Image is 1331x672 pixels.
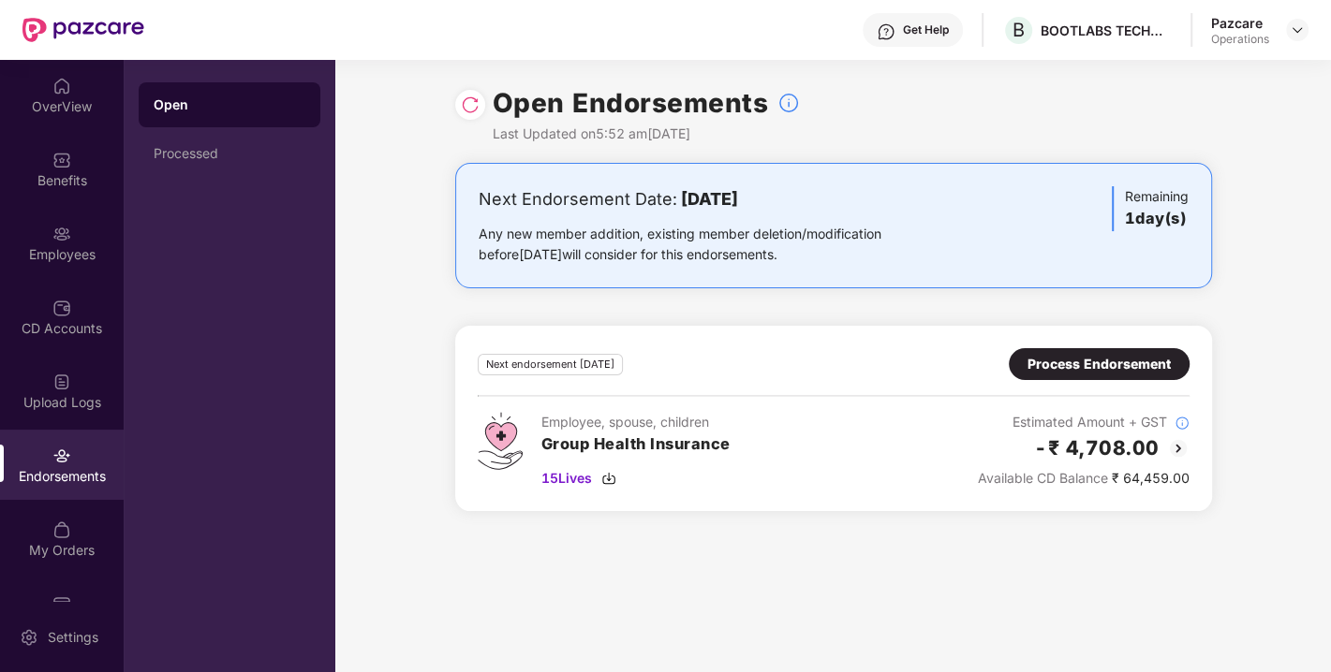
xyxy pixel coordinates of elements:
[777,92,800,114] img: svg+xml;base64,PHN2ZyBpZD0iSW5mb18tXzMyeDMyIiBkYXRhLW5hbWU9IkluZm8gLSAzMngzMiIgeG1sbnM9Imh0dHA6Ly...
[1125,207,1189,231] h3: 1 day(s)
[1112,186,1189,231] div: Remaining
[42,628,104,647] div: Settings
[22,18,144,42] img: New Pazcare Logo
[1013,19,1025,41] span: B
[903,22,949,37] div: Get Help
[493,82,769,124] h1: Open Endorsements
[1034,432,1160,463] h2: -₹ 4,708.00
[1041,22,1172,39] div: BOOTLABS TECHNOLOGIES PRIVATE LIMITED
[1028,354,1171,374] div: Process Endorsement
[52,77,71,95] img: svg+xml;base64,PHN2ZyBpZD0iSG9tZSIgeG1sbnM9Imh0dHA6Ly93d3cudzMub3JnLzIwMDAvc3ZnIiB3aWR0aD0iMjAiIG...
[877,22,895,41] img: svg+xml;base64,PHN2ZyBpZD0iSGVscC0zMngzMiIgeG1sbnM9Imh0dHA6Ly93d3cudzMub3JnLzIwMDAvc3ZnIiB3aWR0aD...
[154,146,305,161] div: Processed
[52,594,71,613] img: svg+xml;base64,PHN2ZyBpZD0iUGF6Y2FyZCIgeG1sbnM9Imh0dHA6Ly93d3cudzMub3JnLzIwMDAvc3ZnIiB3aWR0aD0iMj...
[478,354,623,375] div: Next endorsement [DATE]
[52,446,71,465] img: svg+xml;base64,PHN2ZyBpZD0iRW5kb3JzZW1lbnRzIiB4bWxucz0iaHR0cDovL3d3dy53My5vcmcvMjAwMC9zdmciIHdpZH...
[52,520,71,539] img: svg+xml;base64,PHN2ZyBpZD0iTXlfT3JkZXJzIiBkYXRhLW5hbWU9Ik15IE9yZGVycyIgeG1sbnM9Imh0dHA6Ly93d3cudz...
[52,299,71,317] img: svg+xml;base64,PHN2ZyBpZD0iQ0RfQWNjb3VudHMiIGRhdGEtbmFtZT0iQ0QgQWNjb3VudHMiIHhtbG5zPSJodHRwOi8vd3...
[479,186,940,212] div: Next Endorsement Date:
[681,189,738,209] b: [DATE]
[541,412,731,432] div: Employee, spouse, children
[493,124,801,144] div: Last Updated on 5:52 am[DATE]
[1167,437,1190,460] img: svg+xml;base64,PHN2ZyBpZD0iQmFjay0yMHgyMCIgeG1sbnM9Imh0dHA6Ly93d3cudzMub3JnLzIwMDAvc3ZnIiB3aWR0aD...
[601,471,616,486] img: svg+xml;base64,PHN2ZyBpZD0iRG93bmxvYWQtMzJ4MzIiIHhtbG5zPSJodHRwOi8vd3d3LnczLm9yZy8yMDAwL3N2ZyIgd2...
[541,468,592,489] span: 15 Lives
[1211,32,1269,47] div: Operations
[52,151,71,169] img: svg+xml;base64,PHN2ZyBpZD0iQmVuZWZpdHMiIHhtbG5zPSJodHRwOi8vd3d3LnczLm9yZy8yMDAwL3N2ZyIgd2lkdGg9Ij...
[978,470,1108,486] span: Available CD Balance
[1175,416,1190,431] img: svg+xml;base64,PHN2ZyBpZD0iSW5mb18tXzMyeDMyIiBkYXRhLW5hbWU9IkluZm8gLSAzMngzMiIgeG1sbnM9Imh0dHA6Ly...
[1290,22,1305,37] img: svg+xml;base64,PHN2ZyBpZD0iRHJvcGRvd24tMzJ4MzIiIHhtbG5zPSJodHRwOi8vd3d3LnczLm9yZy8yMDAwL3N2ZyIgd2...
[1211,14,1269,32] div: Pazcare
[478,412,523,470] img: svg+xml;base64,PHN2ZyB4bWxucz0iaHR0cDovL3d3dy53My5vcmcvMjAwMC9zdmciIHdpZHRoPSI0Ny43MTQiIGhlaWdodD...
[461,95,480,114] img: svg+xml;base64,PHN2ZyBpZD0iUmVsb2FkLTMyeDMyIiB4bWxucz0iaHR0cDovL3d3dy53My5vcmcvMjAwMC9zdmciIHdpZH...
[52,373,71,391] img: svg+xml;base64,PHN2ZyBpZD0iVXBsb2FkX0xvZ3MiIGRhdGEtbmFtZT0iVXBsb2FkIExvZ3MiIHhtbG5zPSJodHRwOi8vd3...
[978,468,1190,489] div: ₹ 64,459.00
[154,95,305,114] div: Open
[541,432,731,457] h3: Group Health Insurance
[978,412,1190,432] div: Estimated Amount + GST
[20,628,38,647] img: svg+xml;base64,PHN2ZyBpZD0iU2V0dGluZy0yMHgyMCIgeG1sbnM9Imh0dHA6Ly93d3cudzMub3JnLzIwMDAvc3ZnIiB3aW...
[479,224,940,265] div: Any new member addition, existing member deletion/modification before [DATE] will consider for th...
[52,225,71,243] img: svg+xml;base64,PHN2ZyBpZD0iRW1wbG95ZWVzIiB4bWxucz0iaHR0cDovL3d3dy53My5vcmcvMjAwMC9zdmciIHdpZHRoPS...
